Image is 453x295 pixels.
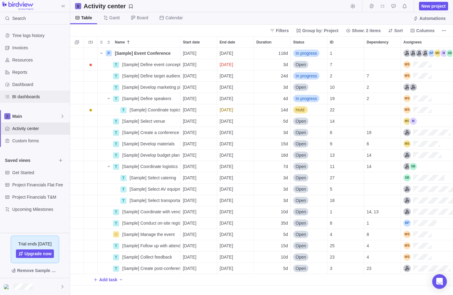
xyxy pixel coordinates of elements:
[98,184,180,195] div: Name
[180,263,217,274] div: Start date
[364,263,401,274] div: Dependency
[267,26,291,35] span: Filters
[394,28,403,34] span: Sort
[364,150,401,161] div: Dependency
[84,2,126,10] h2: Activity center
[120,198,126,204] div: T
[217,138,254,150] div: End date
[93,275,117,284] span: Add task
[113,141,119,147] div: T
[327,138,364,150] div: ID
[419,2,448,10] span: New project
[120,175,126,181] div: T
[291,59,327,70] div: Status
[327,184,364,195] div: ID
[84,138,98,150] div: Trouble indication
[84,93,98,104] div: Trouble indication
[352,28,381,34] span: Show: 2 items
[180,138,217,150] div: Start date
[386,26,405,35] span: Sort
[113,164,119,170] div: T
[98,104,180,116] div: Name
[12,57,67,63] span: Resources
[410,50,417,57] div: Logistics Coordinator
[278,50,288,56] span: 118d
[364,82,401,93] div: Dependency
[12,125,67,132] span: Activity center
[364,161,401,172] div: Dependency
[428,50,435,57] div: Brad Purdue
[217,150,254,161] div: End date
[120,107,126,113] div: T
[98,116,180,127] div: Name
[432,274,447,289] div: Open Intercom Messenger
[327,59,364,70] div: ID
[81,2,136,10] span: Save your current layout and filters as a View
[217,184,254,195] div: End date
[113,84,119,91] div: T
[411,14,448,23] span: Automations
[165,15,183,21] span: Calendar
[327,195,364,206] div: ID
[254,104,291,116] div: Duration
[113,118,119,125] div: T
[98,59,180,70] div: Name
[327,172,364,184] div: ID
[115,39,125,45] span: Name
[327,48,364,59] div: ID
[291,161,327,172] div: Status
[12,45,67,51] span: Invoices
[217,252,254,263] div: End date
[291,104,327,116] div: Status
[254,172,291,184] div: Duration
[364,218,401,229] div: Dependency
[98,127,180,138] div: Name
[364,206,401,218] div: Dependency
[180,240,217,252] div: Start date
[327,48,364,59] div: 1
[84,161,98,172] div: Trouble indication
[113,254,119,260] div: T
[364,127,401,138] div: Dependency
[113,220,119,226] div: T
[403,50,411,57] div: Event Manager
[254,48,291,59] div: Duration
[98,161,180,172] div: Name
[422,50,429,57] div: Social Media Coordinator
[291,48,327,59] div: In progress
[389,5,398,9] a: Approval requests
[84,206,98,218] div: Trouble indication
[291,70,327,82] div: Status
[84,263,98,274] div: Trouble indication
[5,266,65,275] span: Remove Sample Data
[254,195,291,206] div: Duration
[119,275,123,284] span: Add activity
[217,172,254,184] div: End date
[106,50,112,56] div: P
[84,184,98,195] div: Trouble indication
[12,206,67,212] span: Upcoming Milestones
[291,150,327,161] div: Status
[291,48,327,59] div: Status
[364,37,401,47] div: Dependency
[73,38,81,47] span: Selection mode
[364,195,401,206] div: Dependency
[84,150,98,161] div: Trouble indication
[12,32,67,39] span: Time logs history
[302,28,338,34] span: Group by: Project
[98,172,180,184] div: Name
[364,59,401,70] div: Dependency
[217,263,254,274] div: End date
[98,252,180,263] div: Name
[98,38,105,47] span: Expand
[254,150,291,161] div: Duration
[98,263,180,274] div: Name
[2,2,33,10] img: logo
[403,39,422,45] span: Assignees
[217,229,254,240] div: End date
[217,104,254,116] div: End date
[12,182,67,188] span: Project Financials Flat Fee
[291,263,327,274] div: Status
[291,252,327,263] div: Status
[113,96,119,102] div: T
